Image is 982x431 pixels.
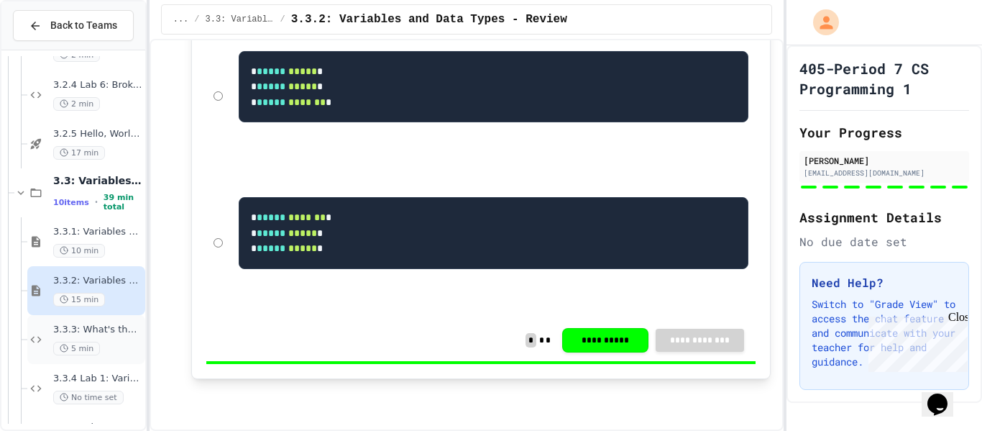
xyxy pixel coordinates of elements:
[95,196,98,208] span: •
[53,391,124,404] span: No time set
[799,233,969,250] div: No due date set
[804,168,965,178] div: [EMAIL_ADDRESS][DOMAIN_NAME]
[799,58,969,99] h1: 405-Period 7 CS Programming 1
[804,154,965,167] div: [PERSON_NAME]
[104,193,142,212] span: 39 min total
[53,373,142,385] span: 3.3.4 Lab 1: Variable Name Corrector
[280,14,285,25] span: /
[53,174,142,187] span: 3.3: Variables and Data Types
[53,342,100,355] span: 5 min
[799,207,969,227] h2: Assignment Details
[173,14,189,25] span: ...
[53,128,142,140] span: 3.2.5 Hello, World - Quiz
[50,18,117,33] span: Back to Teams
[812,274,957,291] h3: Need Help?
[798,6,843,39] div: My Account
[53,275,142,287] span: 3.3.2: Variables and Data Types - Review
[291,11,567,28] span: 3.3.2: Variables and Data Types - Review
[53,146,105,160] span: 17 min
[194,14,199,25] span: /
[6,6,99,91] div: Chat with us now!Close
[799,122,969,142] h2: Your Progress
[13,10,134,41] button: Back to Teams
[863,311,968,372] iframe: chat widget
[53,324,142,336] span: 3.3.3: What's the Type?
[53,293,105,307] span: 15 min
[53,198,89,207] span: 10 items
[53,226,142,238] span: 3.3.1: Variables and Data Types
[53,244,105,258] span: 10 min
[812,297,957,369] p: Switch to "Grade View" to access the chat feature and communicate with your teacher for help and ...
[53,79,142,91] span: 3.2.4 Lab 6: Broken Message System
[206,14,275,25] span: 3.3: Variables and Data Types
[922,373,968,417] iframe: chat widget
[53,97,100,111] span: 2 min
